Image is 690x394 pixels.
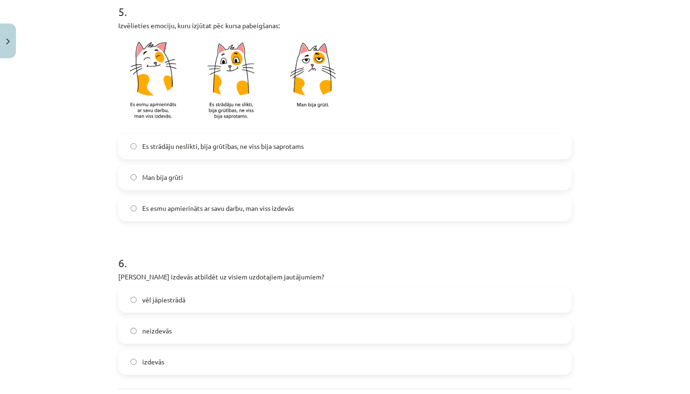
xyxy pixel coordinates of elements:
h1: 6 . [118,240,572,269]
p: Izvēlieties emociju, kuru izjūtat pēc kursa pabeigšanas: [118,21,572,31]
img: icon-close-lesson-0947bae3869378f0d4975bcd49f059093ad1ed9edebbc8119c70593378902aed.svg [6,39,10,45]
input: izdevās [130,359,137,365]
span: vēl jāpiestrādā [142,295,185,305]
span: neizdevās [142,326,172,336]
input: neizdevās [130,328,137,334]
p: [PERSON_NAME] izdevās atbildēt uz visiem uzdotajiem jautājumiem? [118,272,572,282]
span: Man bija grūti [142,172,183,182]
input: vēl jāpiestrādā [130,297,137,303]
input: Es strādāju neslikti, bija grūtības, ne viss bija saprotams [130,143,137,149]
span: Es esmu apmierināts ar savu darbu, man viss izdevās [142,203,294,213]
span: Es strādāju neslikti, bija grūtības, ne viss bija saprotams [142,141,304,151]
span: izdevās [142,357,164,367]
input: Es esmu apmierināts ar savu darbu, man viss izdevās [130,205,137,211]
input: Man bija grūti [130,174,137,180]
